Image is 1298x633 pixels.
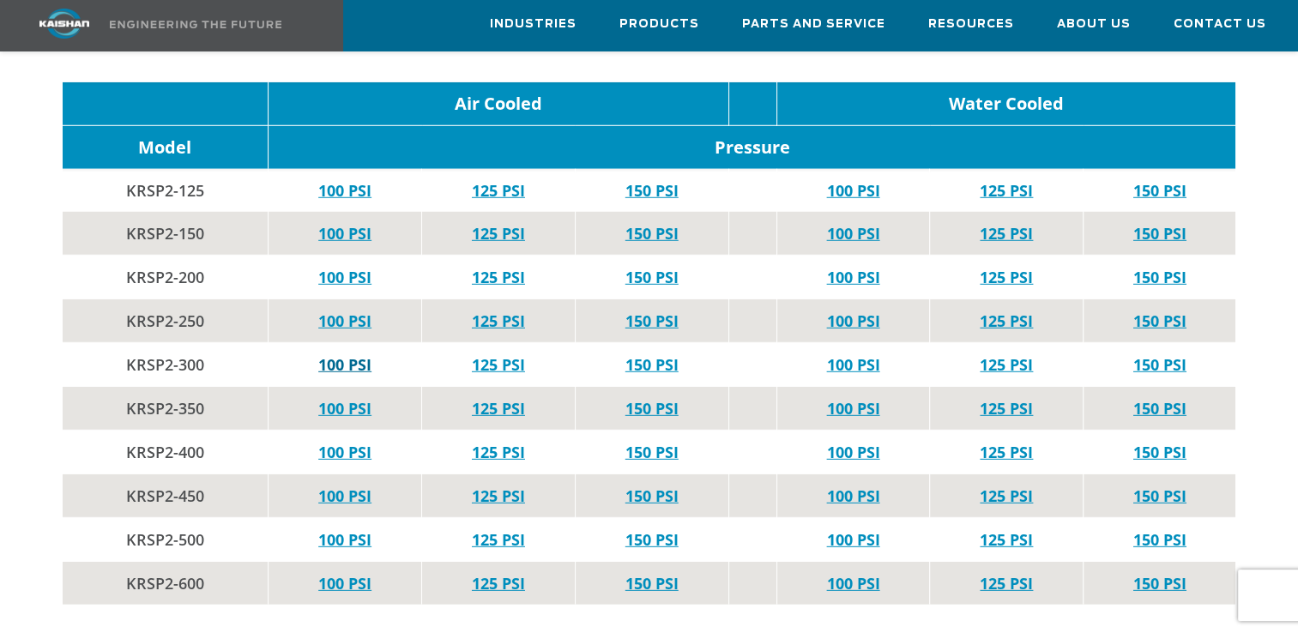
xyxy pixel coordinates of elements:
[472,398,525,419] a: 125 PSI
[318,180,371,201] a: 100 PSI
[742,15,885,34] span: Parts and Service
[63,431,269,474] td: KRSP2-400
[1133,180,1186,201] a: 150 PSI
[63,343,269,387] td: KRSP2-300
[625,310,679,331] a: 150 PSI
[1174,15,1266,34] span: Contact Us
[318,398,371,419] a: 100 PSI
[1133,398,1186,419] a: 150 PSI
[980,442,1033,462] a: 125 PSI
[63,474,269,518] td: KRSP2-450
[490,15,577,34] span: Industries
[63,562,269,606] td: KRSP2-600
[826,573,879,594] a: 100 PSI
[1174,1,1266,47] a: Contact Us
[625,485,679,506] a: 150 PSI
[826,398,879,419] a: 100 PSI
[1057,15,1131,34] span: About Us
[980,485,1033,506] a: 125 PSI
[625,442,679,462] a: 150 PSI
[490,1,577,47] a: Industries
[625,398,679,419] a: 150 PSI
[625,180,679,201] a: 150 PSI
[269,126,1236,170] td: Pressure
[318,485,371,506] a: 100 PSI
[472,354,525,375] a: 125 PSI
[63,518,269,562] td: KRSP2-500
[980,267,1033,287] a: 125 PSI
[980,310,1033,331] a: 125 PSI
[826,442,879,462] a: 100 PSI
[318,267,371,287] a: 100 PSI
[826,267,879,287] a: 100 PSI
[63,212,269,256] td: KRSP2-150
[1133,573,1186,594] a: 150 PSI
[472,573,525,594] a: 125 PSI
[318,223,371,244] a: 100 PSI
[742,1,885,47] a: Parts and Service
[269,82,728,126] td: Air Cooled
[980,223,1033,244] a: 125 PSI
[619,15,699,34] span: Products
[63,387,269,431] td: KRSP2-350
[472,485,525,506] a: 125 PSI
[1133,223,1186,244] a: 150 PSI
[619,1,699,47] a: Products
[1133,354,1186,375] a: 150 PSI
[63,299,269,343] td: KRSP2-250
[625,354,679,375] a: 150 PSI
[63,169,269,212] td: KRSP2-125
[826,223,879,244] a: 100 PSI
[63,126,269,170] td: Model
[1133,267,1186,287] a: 150 PSI
[776,82,1235,126] td: Water Cooled
[980,180,1033,201] a: 125 PSI
[472,223,525,244] a: 125 PSI
[472,180,525,201] a: 125 PSI
[472,442,525,462] a: 125 PSI
[980,398,1033,419] a: 125 PSI
[826,354,879,375] a: 100 PSI
[63,256,269,299] td: KRSP2-200
[318,573,371,594] a: 100 PSI
[318,529,371,550] a: 100 PSI
[1133,310,1186,331] a: 150 PSI
[826,485,879,506] a: 100 PSI
[318,310,371,331] a: 100 PSI
[625,223,679,244] a: 150 PSI
[980,573,1033,594] a: 125 PSI
[1133,529,1186,550] a: 150 PSI
[928,1,1014,47] a: Resources
[1133,442,1186,462] a: 150 PSI
[318,354,371,375] a: 100 PSI
[980,529,1033,550] a: 125 PSI
[826,310,879,331] a: 100 PSI
[625,529,679,550] a: 150 PSI
[472,529,525,550] a: 125 PSI
[625,267,679,287] a: 150 PSI
[472,310,525,331] a: 125 PSI
[928,15,1014,34] span: Resources
[826,180,879,201] a: 100 PSI
[472,267,525,287] a: 125 PSI
[318,442,371,462] a: 100 PSI
[826,529,879,550] a: 100 PSI
[1133,485,1186,506] a: 150 PSI
[1057,1,1131,47] a: About Us
[980,354,1033,375] a: 125 PSI
[110,21,281,28] img: Engineering the future
[625,573,679,594] a: 150 PSI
